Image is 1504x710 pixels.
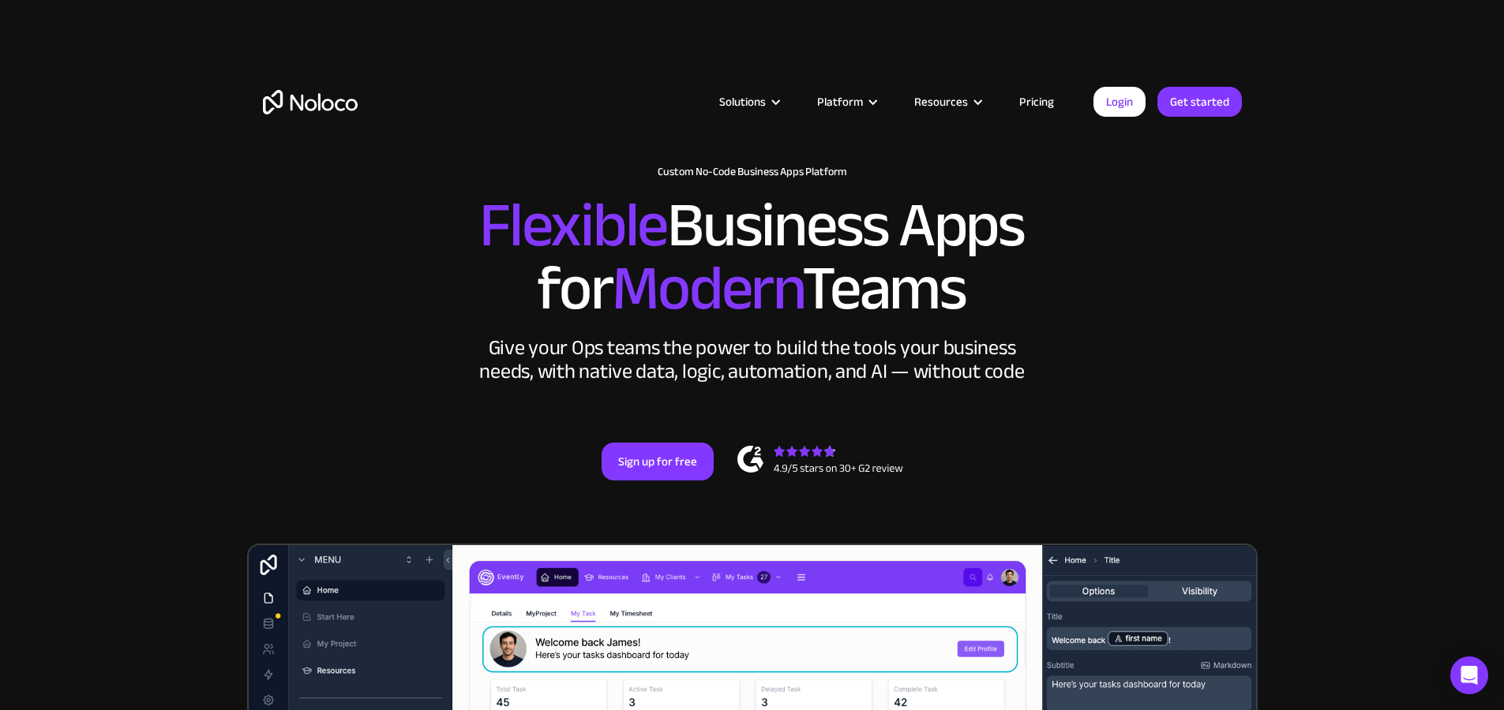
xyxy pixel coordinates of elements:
div: Solutions [699,92,797,112]
a: Pricing [1000,92,1074,112]
a: Sign up for free [602,443,714,480]
span: Flexible [479,166,667,284]
div: Open Intercom Messenger [1450,656,1488,694]
div: Solutions [719,92,766,112]
div: Platform [797,92,895,112]
div: Platform [817,92,863,112]
span: Modern [612,230,802,347]
a: home [263,90,358,114]
a: Get started [1157,87,1242,117]
h2: Business Apps for Teams [263,194,1242,320]
div: Resources [895,92,1000,112]
div: Resources [914,92,968,112]
a: Login [1093,87,1146,117]
div: Give your Ops teams the power to build the tools your business needs, with native data, logic, au... [476,336,1029,383]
